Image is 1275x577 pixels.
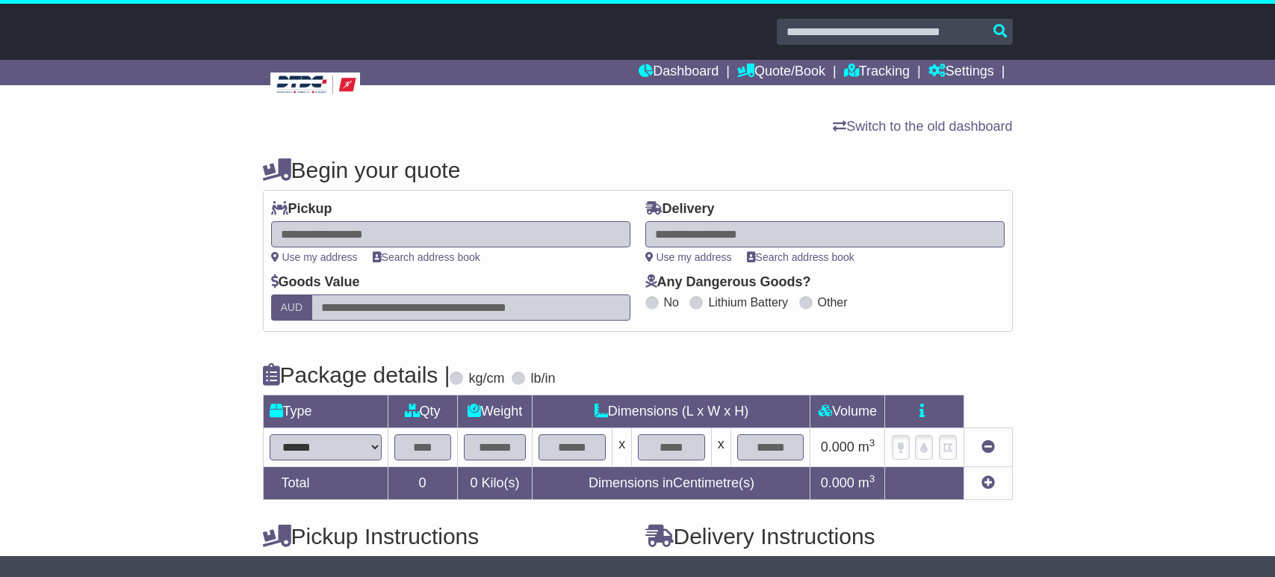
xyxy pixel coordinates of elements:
[271,251,358,263] a: Use my address
[530,371,555,387] label: lb/in
[645,251,732,263] a: Use my address
[858,439,875,454] span: m
[612,428,632,467] td: x
[645,524,1013,549] h4: Delivery Instructions
[747,251,854,263] a: Search address book
[858,475,875,490] span: m
[373,251,480,263] a: Search address book
[711,428,730,467] td: x
[869,437,875,448] sup: 3
[271,274,360,291] label: Goods Value
[470,475,477,490] span: 0
[263,362,450,387] h4: Package details |
[928,60,994,85] a: Settings
[533,395,810,428] td: Dimensions (L x W x H)
[821,439,854,454] span: 0.000
[468,371,504,387] label: kg/cm
[981,475,995,490] a: Add new item
[263,158,1013,182] h4: Begin your quote
[821,475,854,490] span: 0.000
[869,473,875,484] sup: 3
[457,395,533,428] td: Weight
[645,201,715,217] label: Delivery
[981,439,995,454] a: Remove this item
[263,524,630,549] h4: Pickup Instructions
[263,467,388,500] td: Total
[810,395,885,428] td: Volume
[833,119,1012,134] a: Switch to the old dashboard
[737,60,825,85] a: Quote/Book
[388,467,457,500] td: 0
[457,467,533,500] td: Kilo(s)
[388,395,457,428] td: Qty
[844,60,910,85] a: Tracking
[263,395,388,428] td: Type
[271,294,313,321] label: AUD
[818,295,848,309] label: Other
[533,467,810,500] td: Dimensions in Centimetre(s)
[708,295,788,309] label: Lithium Battery
[664,295,679,309] label: No
[639,60,719,85] a: Dashboard
[271,201,332,217] label: Pickup
[645,274,811,291] label: Any Dangerous Goods?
